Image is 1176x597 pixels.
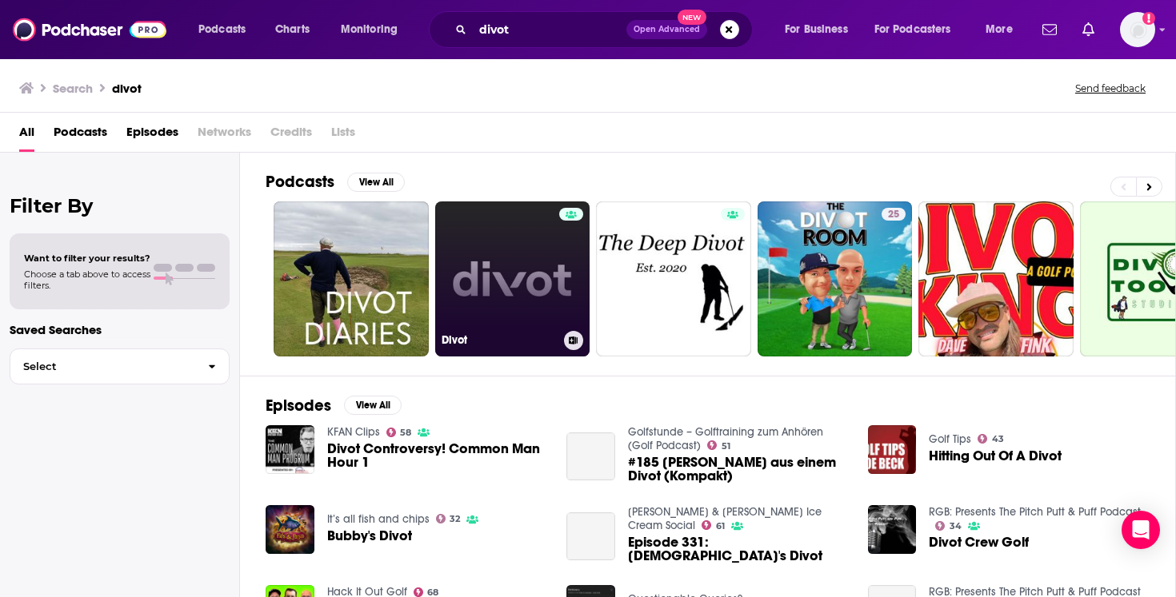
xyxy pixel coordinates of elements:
[13,14,166,45] img: Podchaser - Follow, Share and Rate Podcasts
[444,11,768,48] div: Search podcasts, credits, & more...
[986,18,1013,41] span: More
[935,521,962,531] a: 34
[198,119,251,152] span: Networks
[702,520,725,530] a: 61
[10,361,195,372] span: Select
[347,173,405,192] button: View All
[10,348,230,384] button: Select
[266,425,314,474] img: Divot Controversy! Common Man Hour 1
[716,523,725,530] span: 61
[53,81,93,96] h3: Search
[187,17,266,42] button: open menu
[126,119,178,152] a: Episodes
[950,523,962,530] span: 34
[626,20,707,39] button: Open AdvancedNew
[442,333,558,347] h3: Divot
[414,587,439,597] a: 68
[386,428,412,437] a: 58
[929,449,1062,463] a: Hitting Out Of A Divot
[112,81,142,96] h3: divot
[266,505,314,554] img: Bubby's Divot
[1142,12,1155,25] svg: Add a profile image
[1120,12,1155,47] button: Show profile menu
[327,512,430,526] a: It’s all fish and chips
[198,18,246,41] span: Podcasts
[874,18,951,41] span: For Podcasters
[341,18,398,41] span: Monitoring
[722,443,730,450] span: 51
[888,207,899,223] span: 25
[19,119,34,152] a: All
[634,26,700,34] span: Open Advanced
[327,442,548,469] a: Divot Controversy! Common Man Hour 1
[331,119,355,152] span: Lists
[758,201,913,356] a: 25
[266,396,331,416] h2: Episodes
[628,456,849,483] a: #185 Schlag aus einem Divot (Kompakt)
[270,119,312,152] span: Credits
[24,253,150,264] span: Want to filter your results?
[929,535,1029,549] a: Divot Crew Golf
[436,514,461,523] a: 32
[864,17,974,42] button: open menu
[929,432,971,446] a: Golf Tips
[266,396,402,416] a: EpisodesView All
[1070,82,1150,95] button: Send feedback
[868,505,917,554] img: Divot Crew Golf
[265,17,319,42] a: Charts
[344,396,402,415] button: View All
[275,18,310,41] span: Charts
[678,10,706,25] span: New
[1036,16,1063,43] a: Show notifications dropdown
[10,322,230,337] p: Saved Searches
[785,18,848,41] span: For Business
[1122,511,1160,549] div: Open Intercom Messenger
[566,512,615,561] a: Episode 331: God's Divot
[427,589,438,596] span: 68
[628,456,849,483] span: #185 [PERSON_NAME] aus einem Divot (Kompakt)
[266,172,334,192] h2: Podcasts
[1076,16,1101,43] a: Show notifications dropdown
[400,429,411,436] span: 58
[707,440,730,450] a: 51
[266,172,405,192] a: PodcastsView All
[974,17,1033,42] button: open menu
[1120,12,1155,47] img: User Profile
[327,529,412,543] a: Bubby's Divot
[628,425,823,452] a: Golfstunde – Golftraining zum Anhören (Golf Podcast)
[628,535,849,563] a: Episode 331: God's Divot
[628,505,822,532] a: Matt & Mattingly's Ice Cream Social
[1120,12,1155,47] span: Logged in as Simran12080
[473,17,626,42] input: Search podcasts, credits, & more...
[10,194,230,217] h2: Filter By
[882,208,906,221] a: 25
[628,535,849,563] span: Episode 331: [DEMOGRAPHIC_DATA]'s Divot
[435,201,590,356] a: Divot
[929,505,1141,519] a: RGB: Presents The Pitch Putt & Puff Podcast
[992,436,1004,443] span: 43
[54,119,107,152] a: Podcasts
[327,425,380,439] a: KFAN Clips
[774,17,868,42] button: open menu
[450,515,460,523] span: 32
[566,432,615,481] a: #185 Schlag aus einem Divot (Kompakt)
[330,17,418,42] button: open menu
[868,425,917,474] img: Hitting Out Of A Divot
[978,434,1004,444] a: 43
[24,269,150,291] span: Choose a tab above to access filters.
